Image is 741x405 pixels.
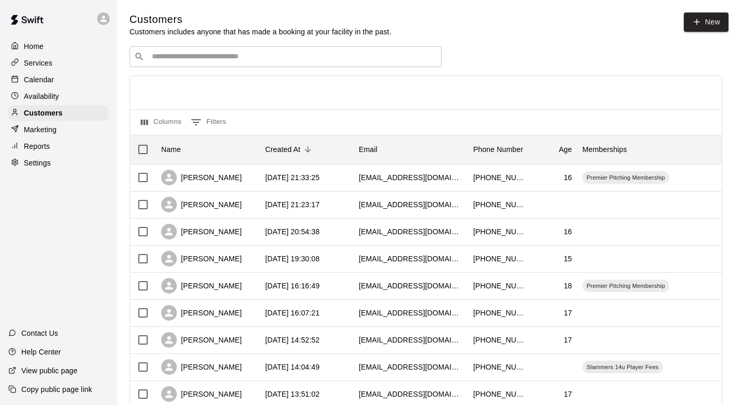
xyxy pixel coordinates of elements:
[564,226,572,237] div: 16
[359,199,463,210] div: williamlutesdo@gmail.com
[129,27,392,37] p: Customers includes anyone that has made a booking at your facility in the past.
[265,226,320,237] div: 2025-09-17 20:54:38
[260,135,354,164] div: Created At
[138,114,184,131] button: Select columns
[8,55,109,71] a: Services
[24,41,44,52] p: Home
[21,328,58,338] p: Contact Us
[359,254,463,264] div: jasonbauer1116@gmail.com
[161,197,242,212] div: [PERSON_NAME]
[530,135,577,164] div: Age
[473,389,525,399] div: +18478480402
[161,305,242,321] div: [PERSON_NAME]
[564,389,572,399] div: 17
[564,281,572,291] div: 18
[161,251,242,267] div: [PERSON_NAME]
[359,308,463,318] div: colinchung08@gmail.com
[564,308,572,318] div: 17
[24,91,59,102] p: Availability
[359,281,463,291] div: ianmaddux2026@gmail.com
[156,135,260,164] div: Name
[161,224,242,239] div: [PERSON_NAME]
[468,135,530,164] div: Phone Number
[265,362,320,372] div: 2025-09-17 14:04:49
[129,12,392,27] h5: Customers
[582,135,627,164] div: Memberships
[265,135,301,164] div: Created At
[161,135,181,164] div: Name
[21,365,77,376] p: View public page
[265,389,320,399] div: 2025-09-17 13:51:02
[161,278,242,294] div: [PERSON_NAME]
[473,254,525,264] div: +18472048439
[161,332,242,348] div: [PERSON_NAME]
[129,46,441,67] div: Search customers by name or email
[8,88,109,104] a: Availability
[684,12,729,32] a: New
[359,226,463,237] div: owencypress@icloud.com
[582,361,663,373] div: Slammers 14u Player Fees
[359,389,463,399] div: johncdollinger@gmail.com
[265,199,320,210] div: 2025-09-17 21:23:17
[24,141,50,151] p: Reports
[359,362,463,372] div: sarah6309@att.net
[161,359,242,375] div: [PERSON_NAME]
[473,281,525,291] div: +12246451894
[24,74,54,85] p: Calendar
[24,158,51,168] p: Settings
[359,135,378,164] div: Email
[473,226,525,237] div: +17082957680
[582,280,669,292] div: Premier Pitching Membership
[354,135,468,164] div: Email
[265,281,320,291] div: 2025-09-17 16:16:49
[8,155,109,171] a: Settings
[564,254,572,264] div: 15
[582,171,669,184] div: Premier Pitching Membership
[473,335,525,345] div: +18473139078
[21,347,61,357] p: Help Center
[188,114,229,131] button: Show filters
[8,39,109,54] a: Home
[265,308,320,318] div: 2025-09-17 16:07:21
[559,135,572,164] div: Age
[582,282,669,290] span: Premier Pitching Membership
[564,172,572,183] div: 16
[473,199,525,210] div: +12488809357
[24,108,62,118] p: Customers
[473,135,523,164] div: Phone Number
[21,384,92,395] p: Copy public page link
[473,172,525,183] div: +13129090669
[24,58,53,68] p: Services
[359,335,463,345] div: lockwood18@yahoo.com
[265,335,320,345] div: 2025-09-17 14:52:52
[265,254,320,264] div: 2025-09-17 19:30:08
[24,124,57,135] p: Marketing
[582,173,669,182] span: Premier Pitching Membership
[473,362,525,372] div: +18475074740
[301,142,315,157] button: Sort
[8,72,109,87] a: Calendar
[8,138,109,154] a: Reports
[8,122,109,137] a: Marketing
[161,170,242,185] div: [PERSON_NAME]
[265,172,320,183] div: 2025-09-17 21:33:25
[564,335,572,345] div: 17
[161,386,242,402] div: [PERSON_NAME]
[8,105,109,121] a: Customers
[577,135,733,164] div: Memberships
[473,308,525,318] div: +12247070097
[359,172,463,183] div: oplahn@gmail.com
[582,363,663,371] span: Slammers 14u Player Fees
